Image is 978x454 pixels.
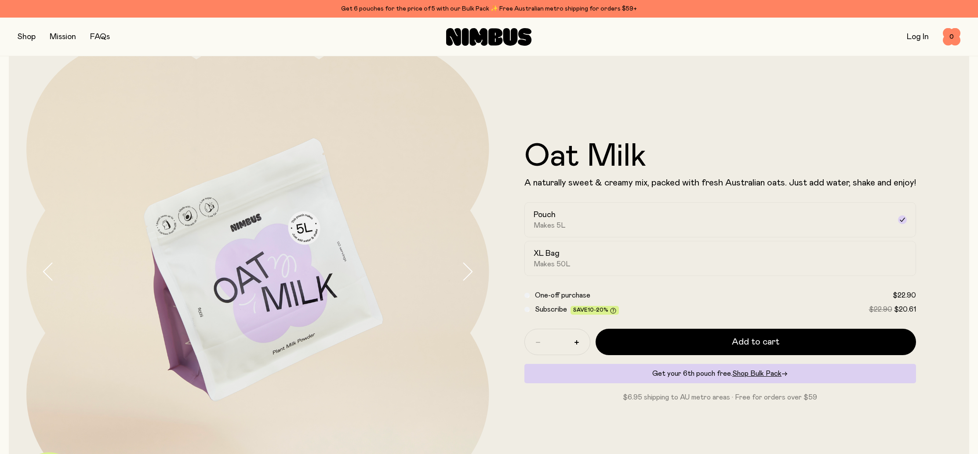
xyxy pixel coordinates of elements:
h2: Pouch [534,210,556,220]
span: Subscribe [535,306,567,313]
div: Get 6 pouches for the price of 5 with our Bulk Pack ✨ Free Australian metro shipping for orders $59+ [18,4,960,14]
span: $22.90 [893,292,916,299]
h1: Oat Milk [524,141,916,172]
span: Add to cart [732,336,779,348]
button: Add to cart [596,329,916,355]
p: A naturally sweet & creamy mix, packed with fresh Australian oats. Just add water, shake and enjoy! [524,178,916,188]
p: $6.95 shipping to AU metro areas · Free for orders over $59 [524,392,916,403]
button: 0 [943,28,960,46]
a: Log In [907,33,929,41]
a: FAQs [90,33,110,41]
span: $20.61 [894,306,916,313]
span: $22.90 [869,306,892,313]
a: Mission [50,33,76,41]
span: One-off purchase [535,292,590,299]
span: Makes 50L [534,260,571,269]
span: 10-20% [588,307,608,312]
span: Shop Bulk Pack [732,370,782,377]
div: Get your 6th pouch free. [524,364,916,383]
h2: XL Bag [534,248,560,259]
span: Makes 5L [534,221,566,230]
span: Save [573,307,616,314]
a: Shop Bulk Pack→ [732,370,788,377]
